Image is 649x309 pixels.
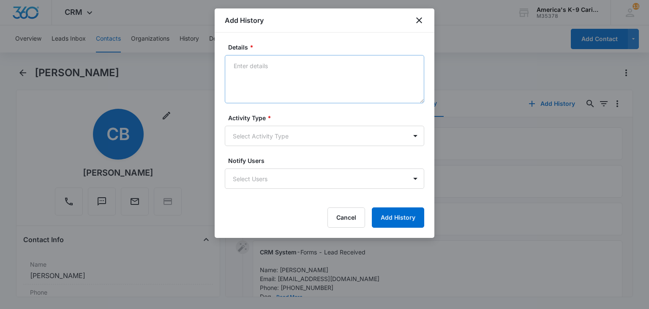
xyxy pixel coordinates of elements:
[228,113,428,122] label: Activity Type
[228,43,428,52] label: Details
[228,156,428,165] label: Notify Users
[372,207,424,228] button: Add History
[225,15,264,25] h1: Add History
[414,15,424,25] button: close
[327,207,365,228] button: Cancel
